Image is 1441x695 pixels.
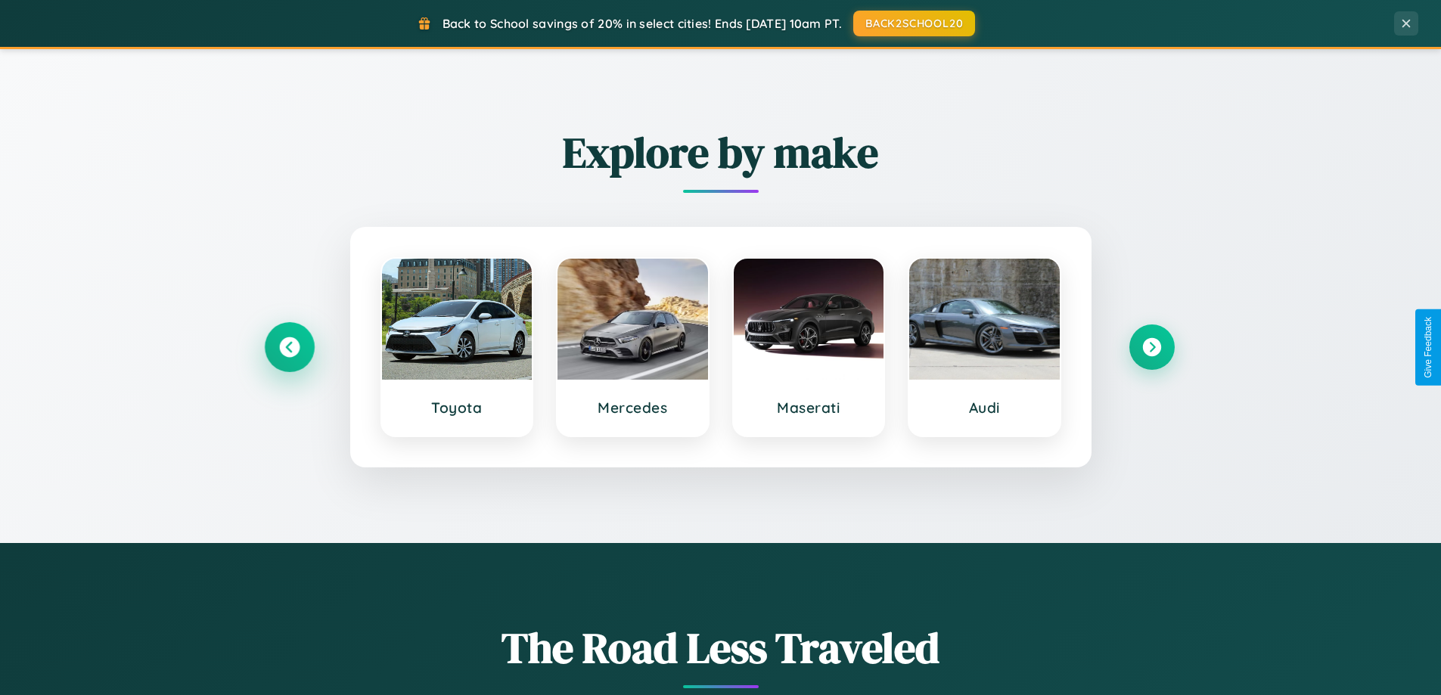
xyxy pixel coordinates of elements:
h1: The Road Less Traveled [267,619,1175,677]
h3: Toyota [397,399,517,417]
div: Give Feedback [1423,317,1433,378]
h3: Mercedes [573,399,693,417]
button: BACK2SCHOOL20 [853,11,975,36]
h3: Audi [924,399,1045,417]
h3: Maserati [749,399,869,417]
span: Back to School savings of 20% in select cities! Ends [DATE] 10am PT. [443,16,842,31]
h2: Explore by make [267,123,1175,182]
